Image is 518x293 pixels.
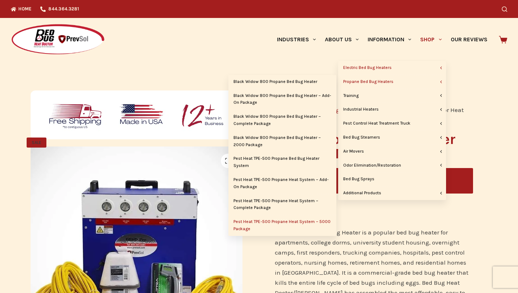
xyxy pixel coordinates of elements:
[320,18,363,61] a: About Us
[228,89,336,110] a: Black Widow 800 Propane Bed Bug Heater – Add-On Package
[338,117,446,130] a: Pest Control Heat Treatment Truck
[228,75,336,89] a: Black Widow 800 Propane Bed Bug Heater
[272,18,492,61] nav: Primary
[338,145,446,158] a: Air Movers
[338,159,446,172] a: Odor Elimination/Restoration
[338,186,446,200] a: Additional Products
[27,138,46,148] span: SALE
[338,89,446,103] a: Training
[11,24,105,56] img: Prevsol/Bed Bug Heat Doctor
[228,152,336,173] a: Pest Heat TPE-500 Propane Bed Bug Heater System
[502,6,507,12] button: Search
[338,61,446,75] a: Electric Bed Bug Heaters
[363,18,416,61] a: Information
[228,215,336,236] a: Pest Heat TPE-500 Propane Heat System – 5000 Package
[228,173,336,194] a: Pest Heat TPE-500 Propane Heat System – Add-On Package
[338,75,446,89] a: Propane Bed Bug Heaters
[338,131,446,144] a: Bed Bug Steamers
[221,154,235,168] a: View full-screen image gallery
[272,18,320,61] a: Industries
[338,172,446,186] a: Bed Bug Sprays
[228,131,336,152] a: Black Widow 800 Propane Bed Bug Heater – 2000 Package
[228,194,336,215] a: Pest Heat TPE-500 Propane Heat System – Complete Package
[6,3,27,24] button: Open LiveChat chat widget
[416,18,446,61] a: Shop
[338,103,446,116] a: Industrial Heaters
[446,18,492,61] a: Our Reviews
[228,110,336,131] a: Black Widow 800 Propane Bed Bug Heater – Complete Package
